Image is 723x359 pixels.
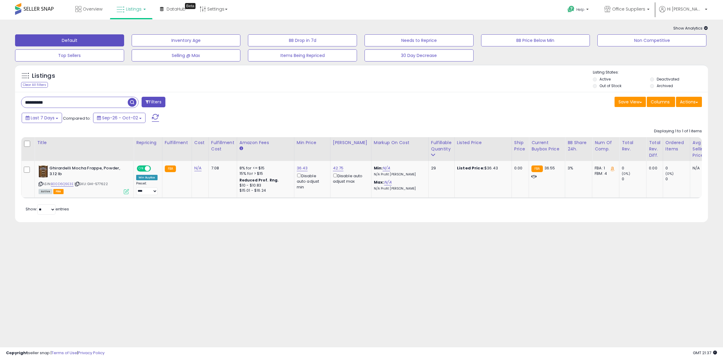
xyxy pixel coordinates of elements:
th: The percentage added to the cost of goods (COGS) that forms the calculator for Min & Max prices. [371,137,428,161]
button: Last 7 Days [22,113,62,123]
small: Amazon Fees. [239,146,243,151]
div: Num of Comp. [595,140,617,152]
button: Save View [615,97,646,107]
button: Needs to Reprice [365,34,474,46]
button: Selling @ Max [132,49,241,61]
button: Inventory Age [132,34,241,46]
div: N/A [693,165,712,171]
div: Displaying 1 to 1 of 1 items [654,128,702,134]
div: 0 [665,165,690,171]
b: Listed Price: [457,165,484,171]
b: Min: [374,165,383,171]
div: 0 [622,165,646,171]
div: 0 [665,176,690,182]
div: Disable auto adjust min [297,172,326,190]
div: Title [37,140,131,146]
div: Ordered Items [665,140,687,152]
a: N/A [194,165,202,171]
span: Listings [126,6,142,12]
div: Listed Price [457,140,509,146]
img: 414+zIjhNKL._SL40_.jpg [39,165,48,178]
p: Listing States: [593,70,708,75]
button: Sep-26 - Oct-02 [93,113,146,123]
b: Max: [374,179,384,185]
a: Hi [PERSON_NAME] [659,6,707,20]
div: Fulfillment Cost [211,140,234,152]
h5: Listings [32,72,55,80]
div: Disable auto adjust max [333,172,367,184]
a: 36.43 [297,165,308,171]
div: Markup on Cost [374,140,426,146]
div: Fulfillable Quantity [431,140,452,152]
div: $15.01 - $16.24 [239,188,290,193]
div: Preset: [136,181,158,195]
div: [PERSON_NAME] [333,140,369,146]
span: Show Analytics [673,25,708,31]
div: 0 [622,176,646,182]
small: FBA [165,165,176,172]
div: FBM: 4 [595,171,615,176]
div: 3% [568,165,587,171]
div: FBA: 1 [595,165,615,171]
div: Total Rev. [622,140,644,152]
button: Filters [142,97,165,107]
div: Total Rev. Diff. [649,140,660,159]
div: 15% for > $15 [239,171,290,176]
span: Sep-26 - Oct-02 [102,115,138,121]
label: Archived [657,83,673,88]
div: Repricing [136,140,160,146]
p: N/A Profit [PERSON_NAME] [374,172,424,177]
div: 0.00 [649,165,658,171]
div: Min Price [297,140,328,146]
span: Help [576,7,584,12]
div: 8% for <= $15 [239,165,290,171]
div: Win BuyBox [136,175,158,180]
div: $10 - $10.83 [239,183,290,188]
small: (0%) [665,171,674,176]
span: Last 7 Days [31,115,55,121]
span: All listings currently available for purchase on Amazon [39,189,52,194]
button: Default [15,34,124,46]
p: N/A Profit [PERSON_NAME] [374,187,424,191]
span: 36.55 [544,165,555,171]
span: Overview [83,6,102,12]
div: Amazon Fees [239,140,292,146]
a: 42.75 [333,165,344,171]
a: N/A [383,165,390,171]
div: Avg Selling Price [693,140,715,159]
label: Out of Stock [599,83,621,88]
div: Fulfillment [165,140,189,146]
button: Top Sellers [15,49,124,61]
span: Show: entries [26,206,69,212]
button: Non Competitive [597,34,706,46]
a: B00D6Q9E3E [51,181,74,187]
label: Deactivated [657,77,679,82]
button: 30 Day Decrease [365,49,474,61]
div: BB Share 24h. [568,140,590,152]
div: 29 [431,165,450,171]
div: Tooltip anchor [185,3,196,9]
div: $36.43 [457,165,507,171]
span: Columns [651,99,670,105]
span: OFF [150,166,160,171]
span: DataHub [167,6,186,12]
label: Active [599,77,611,82]
span: FBA [53,189,64,194]
div: 7.08 [211,165,232,171]
span: Office Suppliers [612,6,645,12]
button: Items Being Repriced [248,49,357,61]
a: Help [563,1,595,20]
i: Get Help [567,5,575,13]
div: Ship Price [514,140,526,152]
span: | SKU: GHI-577622 [74,181,108,186]
a: N/A [384,179,391,185]
button: Columns [647,97,675,107]
button: Actions [676,97,702,107]
small: (0%) [622,171,630,176]
div: Cost [194,140,206,146]
div: Clear All Filters [21,82,48,88]
div: ASIN: [39,165,129,194]
b: Ghirardelli Mocha Frappe, Powder, 3.12 lb [49,165,123,178]
button: BB Price Below Min [481,34,590,46]
div: Current Buybox Price [531,140,562,152]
